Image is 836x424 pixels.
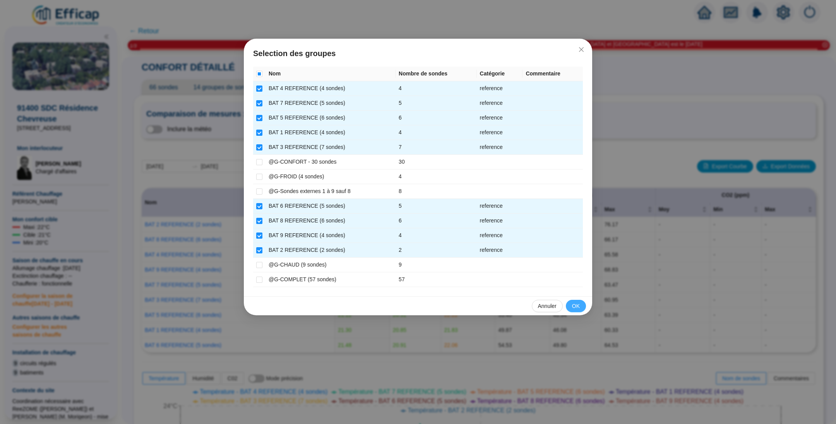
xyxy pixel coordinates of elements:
[266,140,396,155] td: BAT 3 REFERENCE (7 sondes)
[266,199,396,214] td: BAT 6 REFERENCE (5 sondes)
[578,46,584,53] span: close
[396,155,476,169] td: 30
[396,228,476,243] td: 4
[396,81,476,96] td: 4
[477,140,523,155] td: reference
[477,67,523,81] th: Catégorie
[477,96,523,111] td: reference
[396,96,476,111] td: 5
[477,199,523,214] td: reference
[266,272,396,287] td: @G-COMPLET (57 sondes)
[396,243,476,258] td: 2
[396,258,476,272] td: 9
[532,300,563,312] button: Annuler
[266,169,396,184] td: @G-FROID (4 sondes)
[266,81,396,96] td: BAT 4 REFERENCE (4 sondes)
[253,48,583,59] span: Selection des groupes
[572,302,580,310] span: OK
[266,111,396,125] td: BAT 5 REFERENCE (6 sondes)
[266,67,396,81] th: Nom
[396,184,476,199] td: 8
[566,300,586,312] button: OK
[477,243,523,258] td: reference
[477,228,523,243] td: reference
[538,302,557,310] span: Annuler
[266,228,396,243] td: BAT 9 REFERENCE (4 sondes)
[522,67,583,81] th: Commentaire
[575,46,588,53] span: Fermer
[396,199,476,214] td: 5
[477,81,523,96] td: reference
[266,96,396,111] td: BAT 7 REFERENCE (5 sondes)
[396,125,476,140] td: 4
[266,125,396,140] td: BAT 1 REFERENCE (4 sondes)
[266,155,396,169] td: @G-CONFORT - 30 sondes
[266,214,396,228] td: BAT 8 REFERENCE (6 sondes)
[477,125,523,140] td: reference
[396,140,476,155] td: 7
[266,184,396,199] td: @G-Sondes externes 1 à 9 sauf 8
[396,214,476,228] td: 6
[396,67,476,81] th: Nombre de sondes
[575,43,588,56] button: Close
[396,272,476,287] td: 57
[396,111,476,125] td: 6
[266,258,396,272] td: @G-CHAUD (9 sondes)
[477,111,523,125] td: reference
[396,169,476,184] td: 4
[266,243,396,258] td: BAT 2 REFERENCE (2 sondes)
[477,214,523,228] td: reference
